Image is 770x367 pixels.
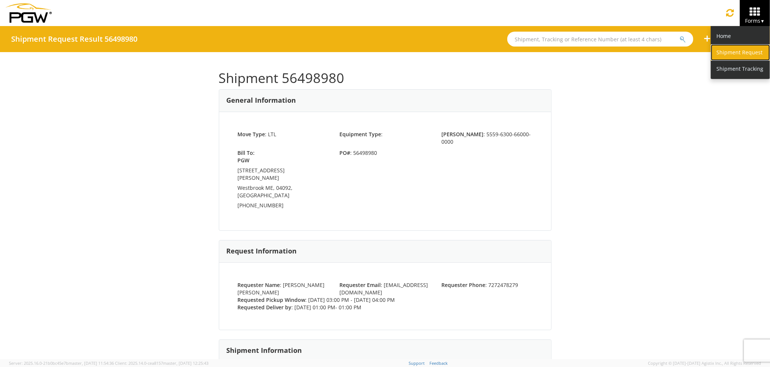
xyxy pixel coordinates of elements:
input: Shipment, Tracking or Reference Number (at least 4 chars) [507,32,693,47]
strong: Requester Phone [441,281,485,288]
span: master, [DATE] 11:54:36 [68,360,114,366]
td: [PHONE_NUMBER] [238,202,329,212]
span: : 7272478279 [441,281,518,288]
strong: Equipment Type [339,131,381,138]
h3: Request Information [227,248,297,255]
h3: General Information [227,97,296,104]
span: : [DATE] 01:00 PM [238,304,362,311]
span: ▼ [760,18,765,24]
strong: [PERSON_NAME] [441,131,483,138]
h4: Shipment Request Result 56498980 [11,35,137,43]
span: : 5559-6300-66000-0000 [441,131,531,145]
strong: Requested Pickup Window [238,296,306,303]
span: Copyright © [DATE]-[DATE] Agistix Inc., All Rights Reserved [648,360,761,366]
a: Shipment Tracking [711,61,770,77]
a: Feedback [429,360,448,366]
h1: Shipment 56498980 [219,71,552,86]
a: Support [409,360,425,366]
span: Forms [745,17,765,24]
strong: Requester Name [238,281,280,288]
strong: Bill To: [238,149,255,156]
strong: Requested Deliver by [238,304,292,311]
img: pgw-form-logo-1aaa8060b1cc70fad034.png [6,3,52,23]
td: Westbrook ME, 04092, [GEOGRAPHIC_DATA] [238,184,329,202]
span: : [EMAIL_ADDRESS][DOMAIN_NAME] [339,281,428,296]
a: Home [711,28,770,44]
strong: PGW [238,157,250,164]
h3: Shipment Information [227,347,302,354]
a: Shipment Request [711,44,770,61]
span: : [PERSON_NAME] [PERSON_NAME] [238,281,325,296]
strong: Requester Email [339,281,381,288]
span: Client: 2025.14.0-cea8157 [115,360,208,366]
span: master, [DATE] 12:25:43 [163,360,208,366]
span: Server: 2025.16.0-21b0bc45e7b [9,360,114,366]
td: [STREET_ADDRESS][PERSON_NAME] [238,167,329,184]
span: : 56498980 [334,149,436,157]
strong: PO# [339,149,350,156]
span: : [DATE] 03:00 PM - [DATE] 04:00 PM [238,296,395,303]
span: : [339,131,383,138]
strong: Move Type [238,131,265,138]
span: : LTL [238,131,277,138]
span: - 01:00 PM [336,304,362,311]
